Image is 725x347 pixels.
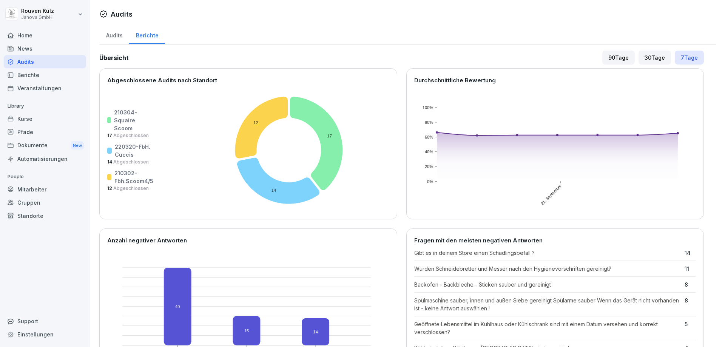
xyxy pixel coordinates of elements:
a: Kurse [4,112,86,125]
text: 20% [424,164,433,169]
a: Audits [4,55,86,68]
p: Fragen mit den meisten negativen Antworten [414,236,696,245]
p: 17 [107,132,155,139]
p: 14 [107,159,155,165]
h2: Übersicht [99,53,129,62]
div: New [71,141,84,150]
text: 0% [427,179,433,184]
text: 80% [424,120,433,125]
p: Gibt es in deinem Store einen Schädlingsbefall ? [414,249,681,257]
p: Janova GmbH [21,15,54,20]
text: 40% [424,150,433,154]
p: Abgeschlossene Audits nach Standort [107,76,389,85]
span: Abgeschlossen [112,159,149,165]
p: 210304-Squaire Scoom [114,108,155,132]
div: 30 Tage [639,51,671,65]
p: 12 [107,185,155,192]
a: News [4,42,86,55]
a: Berichte [4,68,86,82]
a: Standorte [4,209,86,222]
p: Durchschnittliche Bewertung [414,76,696,85]
div: Support [4,315,86,328]
a: DokumenteNew [4,139,86,153]
p: Geöffnete Lebensmittel im Kühlhaus oder Kühlschrank sind mit einem Datum versehen und korrekt ver... [414,320,681,336]
a: Mitarbeiter [4,183,86,196]
span: Abgeschlossen [112,185,149,191]
p: 11 [685,265,696,273]
p: Backofen - Backbleche - Sticken sauber und gereinigt [414,281,681,288]
p: Rouven Külz [21,8,54,14]
p: Wurden Schneidebretter und Messer nach den Hygienevorschriften gereinigt? [414,265,681,273]
a: Automatisierungen [4,152,86,165]
h1: Audits [111,9,133,19]
a: Pfade [4,125,86,139]
a: Gruppen [4,196,86,209]
a: Audits [99,25,129,44]
p: Anzahl negativer Antworten [107,236,389,245]
text: 60% [424,135,433,139]
p: People [4,171,86,183]
p: 5 [685,320,696,336]
text: 21. September [540,184,563,206]
div: 90 Tage [602,51,635,65]
div: 7 Tage [675,51,704,65]
p: 8 [685,296,696,312]
div: Dokumente [4,139,86,153]
text: 100% [422,105,433,110]
a: Home [4,29,86,42]
span: Abgeschlossen [112,133,149,138]
a: Einstellungen [4,328,86,341]
p: 210302-Fbh.Scoom4/5 [114,169,155,185]
p: 220320-FbH. Cuccis [115,143,155,159]
p: Spülmaschine sauber, innen und außen Siebe gereinigt Spülarme sauber Wenn das Gerät nicht vorhand... [414,296,681,312]
p: Library [4,100,86,112]
p: 14 [685,249,696,257]
p: 8 [685,281,696,288]
a: Berichte [129,25,165,44]
a: Veranstaltungen [4,82,86,95]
